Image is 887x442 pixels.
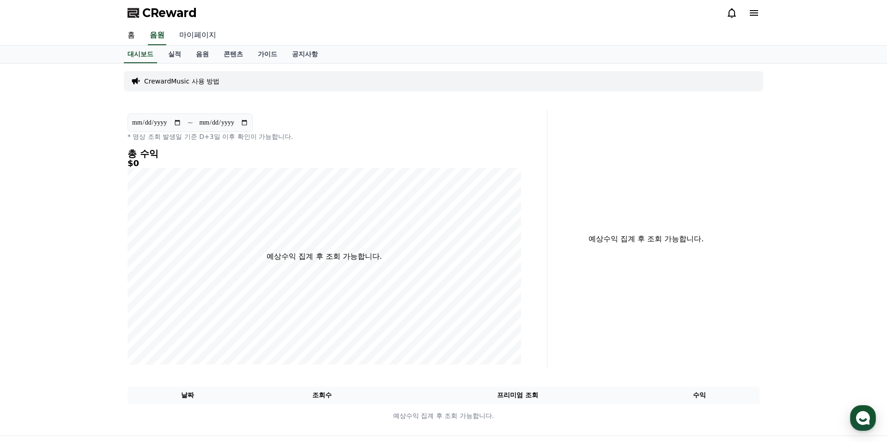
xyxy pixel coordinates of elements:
[187,117,193,128] p: ~
[250,46,285,63] a: 가이드
[248,387,396,404] th: 조회수
[120,26,142,45] a: 홈
[128,159,521,168] h5: $0
[128,387,248,404] th: 날짜
[128,6,197,20] a: CReward
[396,387,639,404] th: 프리미엄 조회
[188,46,216,63] a: 음원
[119,293,177,316] a: 설정
[143,306,154,314] span: 설정
[124,46,157,63] a: 대시보드
[555,233,737,245] p: 예상수익 집계 후 조회 가능합니다.
[29,306,35,314] span: 홈
[267,251,382,262] p: 예상수익 집계 후 조회 가능합니다.
[128,411,759,421] p: 예상수익 집계 후 조회 가능합니다.
[172,26,224,45] a: 마이페이지
[128,149,521,159] h4: 총 수익
[216,46,250,63] a: 콘텐츠
[128,132,521,141] p: * 영상 조회 발생일 기준 D+3일 이후 확인이 가능합니다.
[161,46,188,63] a: 실적
[85,307,96,314] span: 대화
[639,387,759,404] th: 수익
[144,77,219,86] a: CrewardMusic 사용 방법
[285,46,325,63] a: 공지사항
[3,293,61,316] a: 홈
[61,293,119,316] a: 대화
[142,6,197,20] span: CReward
[148,26,166,45] a: 음원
